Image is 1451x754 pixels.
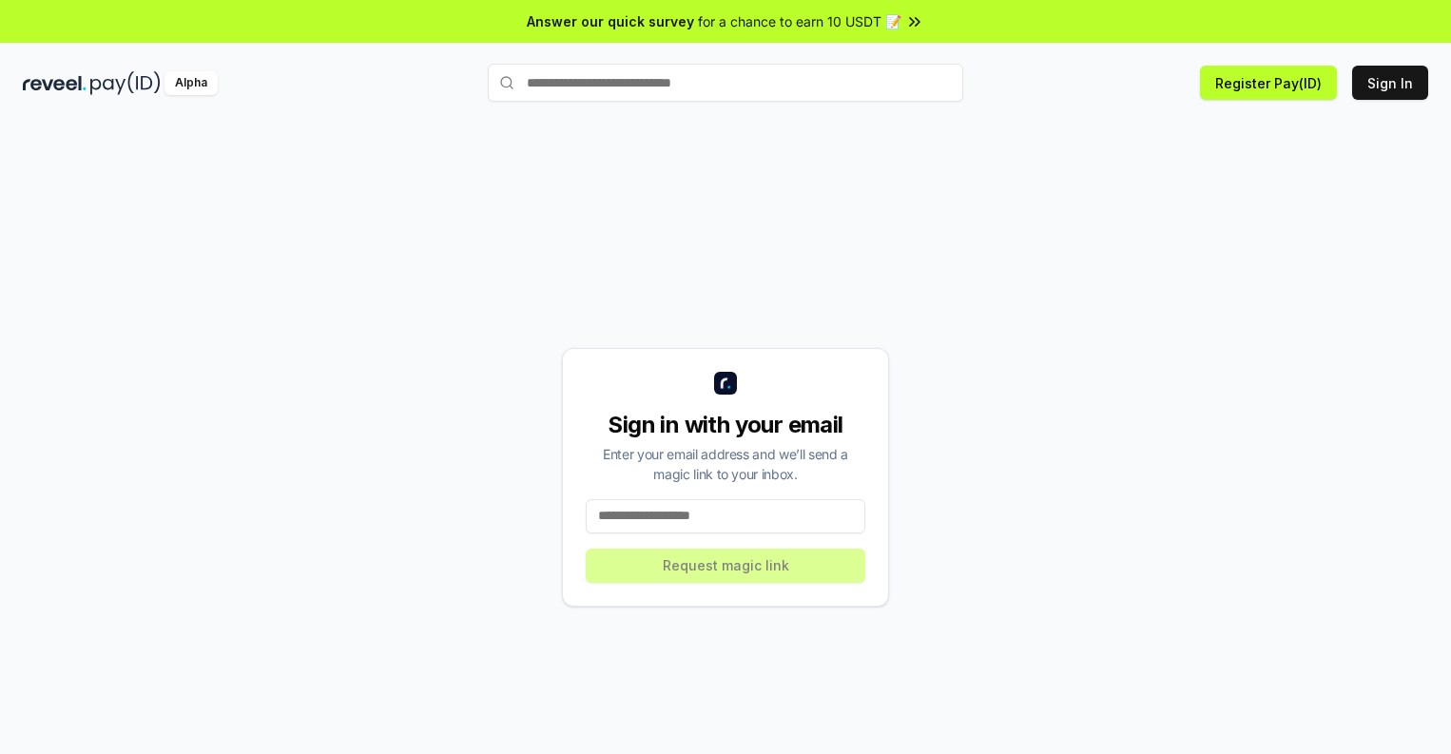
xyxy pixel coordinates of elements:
button: Register Pay(ID) [1200,66,1337,100]
div: Alpha [164,71,218,95]
span: for a chance to earn 10 USDT 📝 [698,11,901,31]
span: Answer our quick survey [527,11,694,31]
div: Enter your email address and we’ll send a magic link to your inbox. [586,444,865,484]
button: Sign In [1352,66,1428,100]
div: Sign in with your email [586,410,865,440]
img: logo_small [714,372,737,395]
img: reveel_dark [23,71,87,95]
img: pay_id [90,71,161,95]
